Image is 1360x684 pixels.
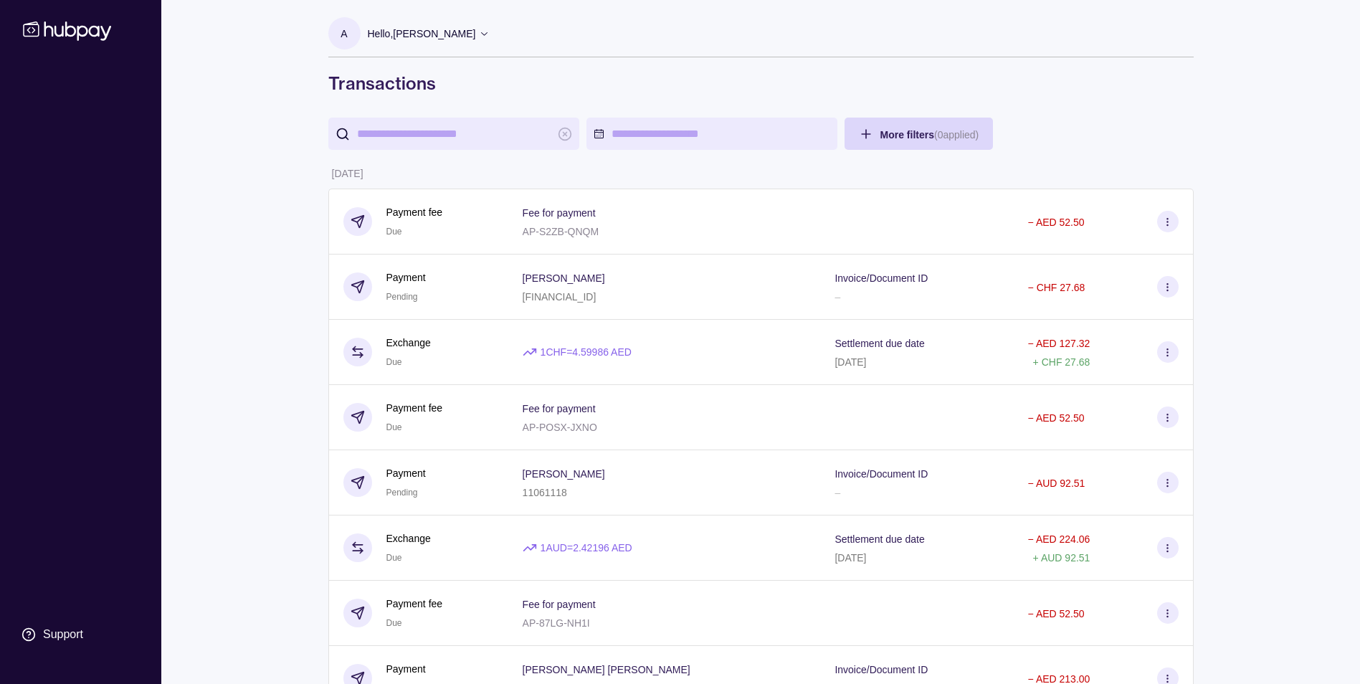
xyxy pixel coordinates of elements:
[834,338,924,349] p: Settlement due date
[386,292,418,302] span: Pending
[1028,533,1090,545] p: − AED 224.06
[386,553,402,563] span: Due
[834,552,866,564] p: [DATE]
[834,468,928,480] p: Invoice/Document ID
[834,356,866,368] p: [DATE]
[834,272,928,284] p: Invoice/Document ID
[1028,478,1085,489] p: − AUD 92.51
[834,533,924,545] p: Settlement due date
[523,599,596,610] p: Fee for payment
[934,129,979,141] p: ( 0 applied)
[880,129,979,141] span: More filters
[386,596,443,612] p: Payment fee
[1028,412,1085,424] p: − AED 52.50
[523,664,690,675] p: [PERSON_NAME] [PERSON_NAME]
[328,72,1194,95] h1: Transactions
[1033,552,1090,564] p: + AUD 92.51
[386,270,426,285] p: Payment
[386,422,402,432] span: Due
[386,204,443,220] p: Payment fee
[386,227,402,237] span: Due
[523,617,590,629] p: AP-87LG-NH1I
[386,531,431,546] p: Exchange
[1028,608,1085,619] p: − AED 52.50
[386,465,426,481] p: Payment
[341,26,347,42] p: A
[332,168,363,179] p: [DATE]
[357,118,551,150] input: search
[541,540,632,556] p: 1 AUD = 2.42196 AED
[834,487,840,498] p: –
[1028,338,1090,349] p: − AED 127.32
[386,335,431,351] p: Exchange
[523,403,596,414] p: Fee for payment
[523,272,605,284] p: [PERSON_NAME]
[523,468,605,480] p: [PERSON_NAME]
[14,619,147,650] a: Support
[43,627,83,642] div: Support
[386,357,402,367] span: Due
[386,618,402,628] span: Due
[386,400,443,416] p: Payment fee
[1028,282,1085,293] p: − CHF 27.68
[541,344,632,360] p: 1 CHF = 4.59986 AED
[523,226,599,237] p: AP-S2ZB-QNQM
[386,488,418,498] span: Pending
[834,664,928,675] p: Invoice/Document ID
[386,661,426,677] p: Payment
[523,487,567,498] p: 11061118
[845,118,994,150] button: More filters(0applied)
[368,26,476,42] p: Hello, [PERSON_NAME]
[523,207,596,219] p: Fee for payment
[1033,356,1090,368] p: + CHF 27.68
[523,422,597,433] p: AP-POSX-JXNO
[834,291,840,303] p: –
[1028,217,1085,228] p: − AED 52.50
[523,291,596,303] p: [FINANCIAL_ID]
